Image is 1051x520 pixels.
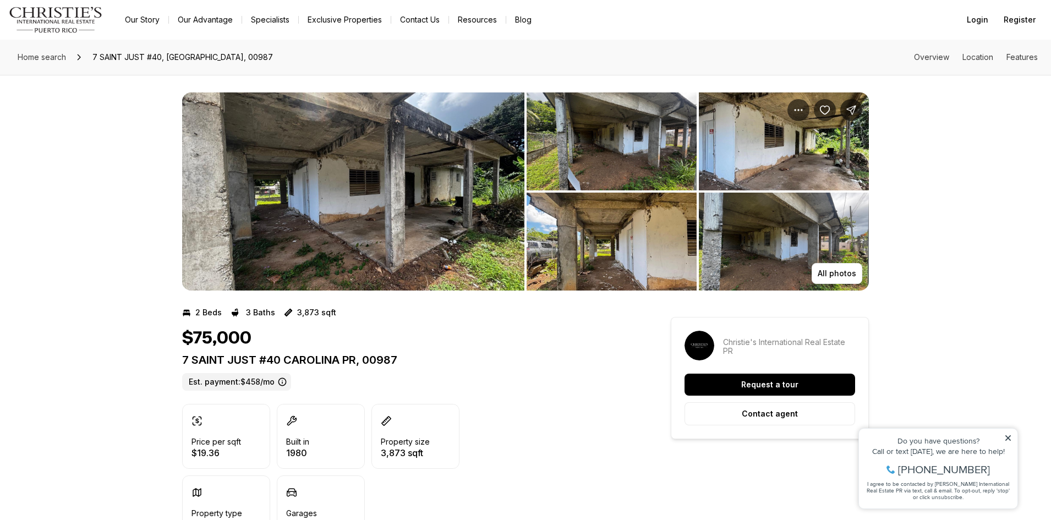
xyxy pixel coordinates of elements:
[9,7,103,33] img: logo
[967,15,988,24] span: Login
[14,68,157,89] span: I agree to be contacted by [PERSON_NAME] International Real Estate PR via text, call & email. To ...
[242,12,298,28] a: Specialists
[182,92,524,291] li: 1 of 2
[182,328,251,349] h1: $75,000
[299,12,391,28] a: Exclusive Properties
[818,269,856,278] p: All photos
[685,402,855,425] button: Contact agent
[381,448,430,457] p: 3,873 sqft
[840,99,862,121] button: Share Property: 7 SAINT JUST #40
[286,448,309,457] p: 1980
[527,193,697,291] button: View image gallery
[13,48,70,66] a: Home search
[195,308,222,317] p: 2 Beds
[814,99,836,121] button: Save Property: 7 SAINT JUST #40
[88,48,277,66] span: 7 SAINT JUST #40, [GEOGRAPHIC_DATA], 00987
[914,52,949,62] a: Skip to: Overview
[997,9,1042,31] button: Register
[527,92,697,190] button: View image gallery
[962,52,993,62] a: Skip to: Location
[699,193,869,291] button: View image gallery
[391,12,448,28] button: Contact Us
[741,380,798,389] p: Request a tour
[169,12,242,28] a: Our Advantage
[45,52,137,63] span: [PHONE_NUMBER]
[914,53,1038,62] nav: Page section menu
[182,92,524,291] button: View image gallery
[812,263,862,284] button: All photos
[286,509,317,518] p: Garages
[182,353,631,366] p: 7 SAINT JUST #40 CAROLINA PR, 00987
[449,12,506,28] a: Resources
[191,448,241,457] p: $19.36
[18,52,66,62] span: Home search
[527,92,869,291] li: 2 of 2
[12,25,159,32] div: Do you have questions?
[1006,52,1038,62] a: Skip to: Features
[699,92,869,190] button: View image gallery
[960,9,995,31] button: Login
[182,92,869,291] div: Listing Photos
[506,12,540,28] a: Blog
[381,437,430,446] p: Property size
[1004,15,1036,24] span: Register
[685,374,855,396] button: Request a tour
[723,338,855,355] p: Christie's International Real Estate PR
[787,99,809,121] button: Property options
[116,12,168,28] a: Our Story
[246,308,275,317] p: 3 Baths
[742,409,798,418] p: Contact agent
[286,437,309,446] p: Built in
[191,437,241,446] p: Price per sqft
[12,35,159,43] div: Call or text [DATE], we are here to help!
[231,304,275,321] button: 3 Baths
[297,308,336,317] p: 3,873 sqft
[191,509,242,518] p: Property type
[182,373,291,391] label: Est. payment: $458/mo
